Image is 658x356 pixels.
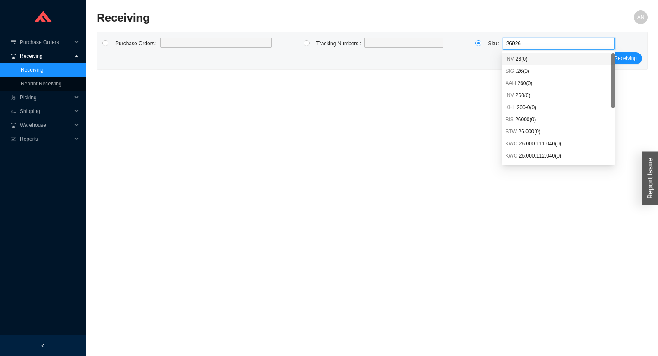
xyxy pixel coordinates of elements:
[21,81,62,87] a: Reprint Receiving
[505,80,516,86] span: AAH
[10,136,16,142] span: fund
[596,52,642,64] button: Load Receiving
[517,80,532,86] span: 260 ( 0 )
[601,54,637,63] span: Load Receiving
[20,104,72,118] span: Shipping
[505,153,517,159] span: KWC
[518,129,540,135] span: 26.000 ( 0 )
[505,68,514,74] span: SIG
[637,10,645,24] span: AN
[519,141,561,147] span: 26.000.111.040 ( 0 )
[316,38,364,50] label: Tracking Numbers
[10,40,16,45] span: credit-card
[505,141,517,147] span: KWC
[519,153,561,159] span: 26.000.112.040 ( 0 )
[505,92,514,98] span: INV
[516,56,528,62] span: 26 ( 0 )
[20,118,72,132] span: Warehouse
[516,92,531,98] span: 260 ( 0 )
[516,68,529,74] span: .26 ( 0 )
[517,104,536,110] span: 260-0 ( 0 )
[515,117,536,123] span: 26000 ( 0 )
[41,343,46,348] span: left
[21,67,44,73] a: Receiving
[20,91,72,104] span: Picking
[115,38,160,50] label: Purchase Orders
[20,49,72,63] span: Receiving
[97,10,510,25] h2: Receiving
[20,132,72,146] span: Reports
[505,117,513,123] span: BIS
[488,38,503,50] label: Sku
[505,56,514,62] span: INV
[505,104,515,110] span: KHL
[505,129,517,135] span: STW
[20,35,72,49] span: Purchase Orders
